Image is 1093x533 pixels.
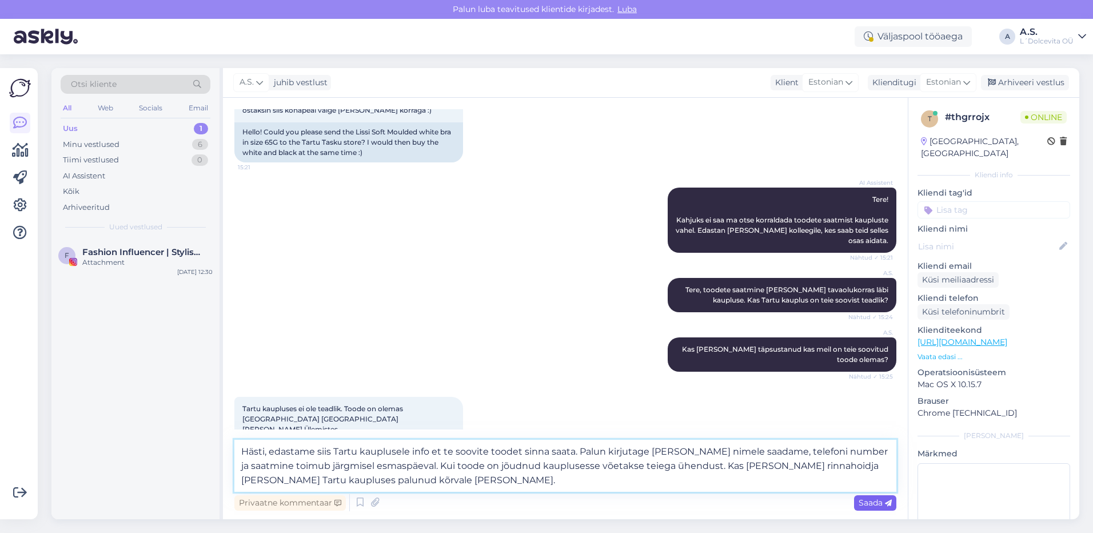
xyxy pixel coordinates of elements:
span: Nähtud ✓ 15:24 [848,313,893,321]
span: Luba [614,4,640,14]
span: AI Assistent [850,178,893,187]
span: A.S. [850,269,893,277]
div: Minu vestlused [63,139,119,150]
div: Kliendi info [918,170,1070,180]
a: A.S.L´Dolcevita OÜ [1020,27,1086,46]
p: Kliendi email [918,260,1070,272]
p: Klienditeekond [918,324,1070,336]
span: Tartu kaupluses ei ole teadlik. Toode on olemas [GEOGRAPHIC_DATA] [GEOGRAPHIC_DATA][PERSON_NAME] ... [242,404,405,433]
div: [PERSON_NAME] [918,431,1070,441]
div: [DATE] 12:30 [177,268,213,276]
div: 0 [192,154,208,166]
div: Privaatne kommentaar [234,495,346,511]
div: Kõik [63,186,79,197]
div: Tiimi vestlused [63,154,119,166]
input: Lisa nimi [918,240,1057,253]
span: Online [1020,111,1067,124]
div: Küsi meiliaadressi [918,272,999,288]
span: Nähtud ✓ 15:21 [850,253,893,262]
div: All [61,101,74,116]
span: Kas [PERSON_NAME] täpsustanud kas meil on teie soovitud toode olemas? [682,345,890,364]
div: AI Assistent [63,170,105,182]
div: Uus [63,123,78,134]
div: # thgrrojx [945,110,1020,124]
a: [URL][DOMAIN_NAME] [918,337,1007,347]
p: Kliendi tag'id [918,187,1070,199]
span: A.S. [850,328,893,337]
div: Hello! Could you please send the Lissi Soft Moulded white bra in size 65G to the Tartu Tasku stor... [234,122,463,162]
input: Lisa tag [918,201,1070,218]
span: Uued vestlused [109,222,162,232]
div: juhib vestlust [269,77,328,89]
div: L´Dolcevita OÜ [1020,37,1074,46]
div: 1 [194,123,208,134]
div: Väljaspool tööaega [855,26,972,47]
p: Kliendi nimi [918,223,1070,235]
span: Saada [859,498,892,508]
img: Askly Logo [9,77,31,99]
p: Kliendi telefon [918,292,1070,304]
span: A.S. [240,76,254,89]
span: F [65,251,69,260]
span: Estonian [808,76,843,89]
p: Brauser [918,395,1070,407]
span: Estonian [926,76,961,89]
div: Email [186,101,210,116]
p: Operatsioonisüsteem [918,367,1070,379]
div: [GEOGRAPHIC_DATA], [GEOGRAPHIC_DATA] [921,136,1047,160]
p: Märkmed [918,448,1070,460]
div: A [999,29,1015,45]
div: Klient [771,77,799,89]
span: Tere! Kahjuks ei saa ma otse korraldada toodete saatmist kaupluste vahel. Edastan [PERSON_NAME] k... [676,195,890,245]
div: A.S. [1020,27,1074,37]
p: Chrome [TECHNICAL_ID] [918,407,1070,419]
div: Arhiveeri vestlus [981,75,1069,90]
span: Otsi kliente [71,78,117,90]
span: 15:21 [238,163,281,172]
div: Attachment [82,257,213,268]
p: Mac OS X 10.15.7 [918,379,1070,391]
span: Fashion Influencer | Stylist | Shopping & Style [82,247,201,257]
span: Tere, toodete saatmine [PERSON_NAME] tavaolukorras läbi kaupluse. Kas Tartu kauplus on teie soovi... [685,285,890,304]
div: Klienditugi [868,77,916,89]
div: Küsi telefoninumbrit [918,304,1010,320]
div: Arhiveeritud [63,202,110,213]
textarea: Hästi, edastame siis Tartu kauplusele info et te soovite toodet sinna saata. Palun kirjutage [PER... [234,440,896,492]
span: Nähtud ✓ 15:25 [849,372,893,381]
div: Web [95,101,115,116]
div: 6 [192,139,208,150]
p: Vaata edasi ... [918,352,1070,362]
div: Socials [137,101,165,116]
span: t [928,114,932,123]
